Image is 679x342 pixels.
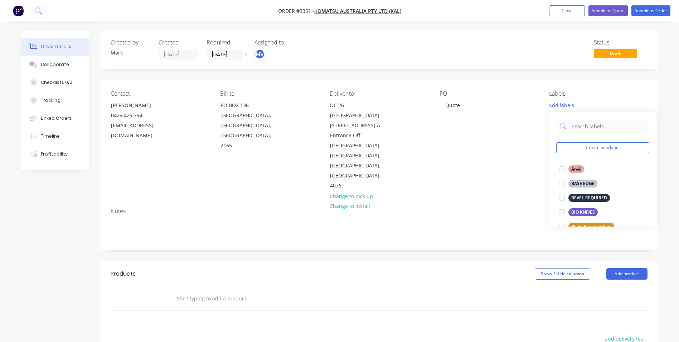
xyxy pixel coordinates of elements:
[207,39,246,46] div: Required
[111,270,136,278] div: Products
[549,90,647,97] div: Labels
[21,109,89,127] button: Linked Orders
[326,201,374,211] button: Change to install
[330,90,428,97] div: Deliver to
[21,73,89,91] button: Checklists 0/0
[21,38,89,56] button: Order details
[556,164,587,174] button: Anvil
[13,5,24,16] img: Factory
[314,8,401,14] a: Komatsu Australia Pty Ltd (KAL)
[556,179,600,189] button: BASE EDGE
[326,191,377,201] button: Change to pick up
[41,61,69,68] div: Collaborate
[330,151,389,191] div: [GEOGRAPHIC_DATA], [GEOGRAPHIC_DATA], [GEOGRAPHIC_DATA], 4076
[41,43,71,50] div: Order details
[41,133,60,139] div: Timeline
[324,100,396,191] div: DC 26 [GEOGRAPHIC_DATA] [STREET_ADDRESS] A Entrance Off [GEOGRAPHIC_DATA].[GEOGRAPHIC_DATA], [GEO...
[111,49,150,56] div: Mark
[111,110,170,120] div: 0429 429 794
[220,100,280,110] div: PO BOX 136
[41,115,72,122] div: Linked Orders
[571,119,646,133] input: Search labels
[21,127,89,145] button: Timeline
[176,291,320,306] input: Start typing to add a product...
[606,268,648,280] button: Add product
[105,100,176,141] div: [PERSON_NAME]0429 429 794[EMAIL_ADDRESS][DOMAIN_NAME]
[549,5,585,16] button: Close
[568,165,584,173] div: Anvil
[568,208,598,216] div: BIO KNIVES
[21,91,89,109] button: Tracking
[535,268,590,280] button: Show / Hide columns
[440,90,538,97] div: PO
[278,8,314,14] span: Order #3351 -
[111,90,209,97] div: Contact
[440,100,466,110] div: Quote
[111,208,648,214] div: Notes
[568,180,597,187] div: BASE EDGE
[159,39,198,46] div: Created
[568,223,614,231] div: Blade Plough Edges
[111,100,170,110] div: [PERSON_NAME]
[254,39,326,46] div: Assigned to
[556,222,617,232] button: Blade Plough Edges
[111,120,170,141] div: [EMAIL_ADDRESS][DOMAIN_NAME]
[41,79,72,86] div: Checklists 0/0
[631,5,670,16] button: Submit as Order
[588,5,628,16] button: Submit as Quote
[111,39,150,46] div: Created by
[21,145,89,163] button: Profitability
[21,56,89,73] button: Collaborate
[214,100,286,151] div: PO BOX 136[GEOGRAPHIC_DATA], [GEOGRAPHIC_DATA], [GEOGRAPHIC_DATA], 2165
[220,90,318,97] div: Bill to
[556,207,601,217] button: BIO KNIVES
[568,194,610,202] div: BEVEL REQUIRED
[330,100,389,151] div: DC 26 [GEOGRAPHIC_DATA] [STREET_ADDRESS] A Entrance Off [GEOGRAPHIC_DATA].
[220,110,280,151] div: [GEOGRAPHIC_DATA], [GEOGRAPHIC_DATA], [GEOGRAPHIC_DATA], 2165
[41,97,60,104] div: Tracking
[594,39,648,46] div: Status
[254,49,265,60] button: MV
[556,142,649,153] button: Create new label
[545,100,578,110] button: Add labels
[556,193,613,203] button: BEVEL REQUIRED
[594,49,637,58] span: Draft
[41,151,68,157] div: Profitability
